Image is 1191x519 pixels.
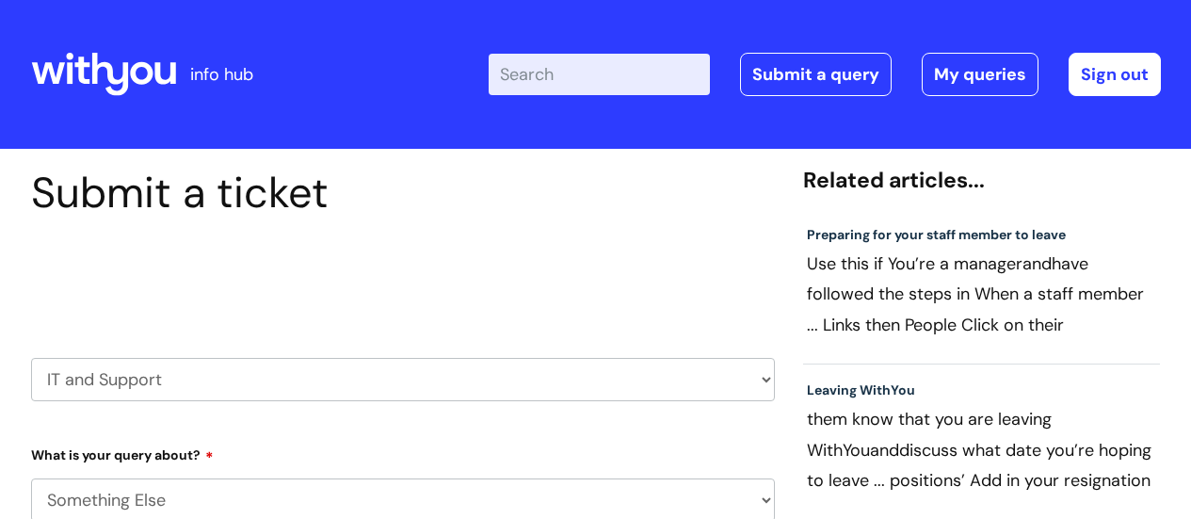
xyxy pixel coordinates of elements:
h2: Select issue type [31,262,775,297]
p: Use this if You’re a manager have followed the steps in When a staff member ... Links then People... [807,249,1157,339]
div: | - [489,53,1161,96]
a: My queries [922,53,1038,96]
a: Submit a query [740,53,892,96]
p: them know that you are leaving WithYou discuss what date you’re hoping to leave ... positions’ Ad... [807,404,1157,495]
input: Search [489,54,710,95]
a: Sign out [1069,53,1161,96]
a: Preparing for your staff member to leave [807,226,1066,243]
h4: Related articles... [803,168,1161,194]
a: Leaving WithYou [807,381,915,398]
p: info hub [190,59,253,89]
span: and [870,439,899,462]
h1: Submit a ticket [31,168,775,219]
label: What is your query about? [31,441,775,463]
span: and [1022,252,1052,275]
